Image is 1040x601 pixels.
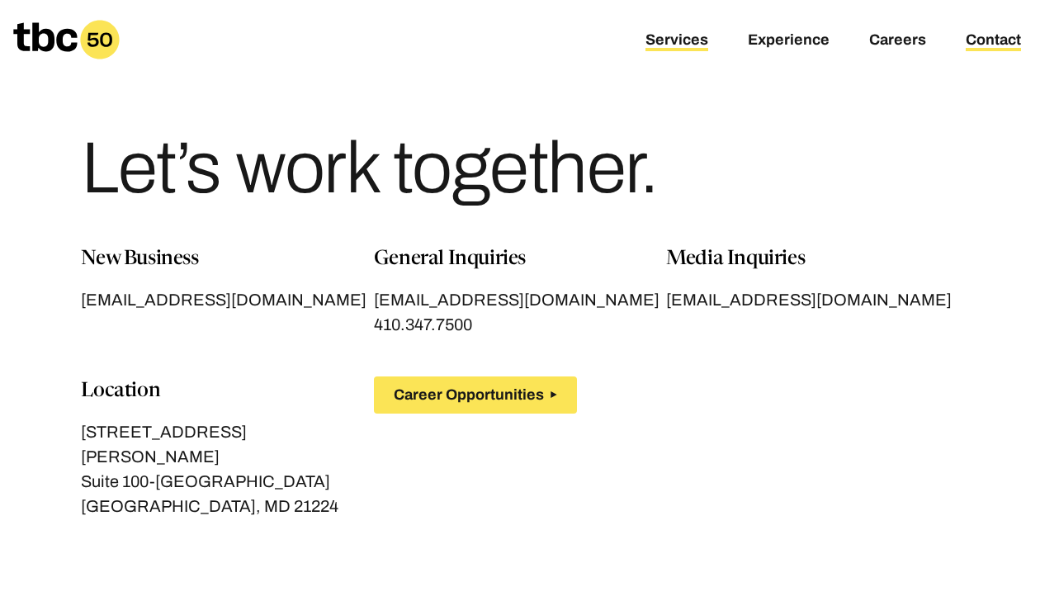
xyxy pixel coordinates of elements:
span: [EMAIL_ADDRESS][DOMAIN_NAME] [374,291,659,312]
a: Services [645,31,708,51]
a: [EMAIL_ADDRESS][DOMAIN_NAME] [666,287,958,312]
p: [STREET_ADDRESS][PERSON_NAME] [81,419,373,469]
span: Career Opportunities [394,386,544,404]
a: [EMAIL_ADDRESS][DOMAIN_NAME] [374,287,666,312]
a: Contact [966,31,1021,51]
p: Media Inquiries [666,244,958,274]
p: Suite 100-[GEOGRAPHIC_DATA] [81,469,373,494]
p: [GEOGRAPHIC_DATA], MD 21224 [81,494,373,518]
h1: Let’s work together. [81,132,657,205]
p: Location [81,376,373,406]
a: Careers [869,31,926,51]
p: General Inquiries [374,244,666,274]
a: 410.347.7500 [374,312,472,337]
span: [EMAIL_ADDRESS][DOMAIN_NAME] [81,291,366,312]
a: Experience [748,31,830,51]
p: New Business [81,244,373,274]
a: Homepage [13,20,120,59]
a: [EMAIL_ADDRESS][DOMAIN_NAME] [81,287,373,312]
button: Career Opportunities [374,376,577,414]
span: [EMAIL_ADDRESS][DOMAIN_NAME] [666,291,952,312]
span: 410.347.7500 [374,315,472,337]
